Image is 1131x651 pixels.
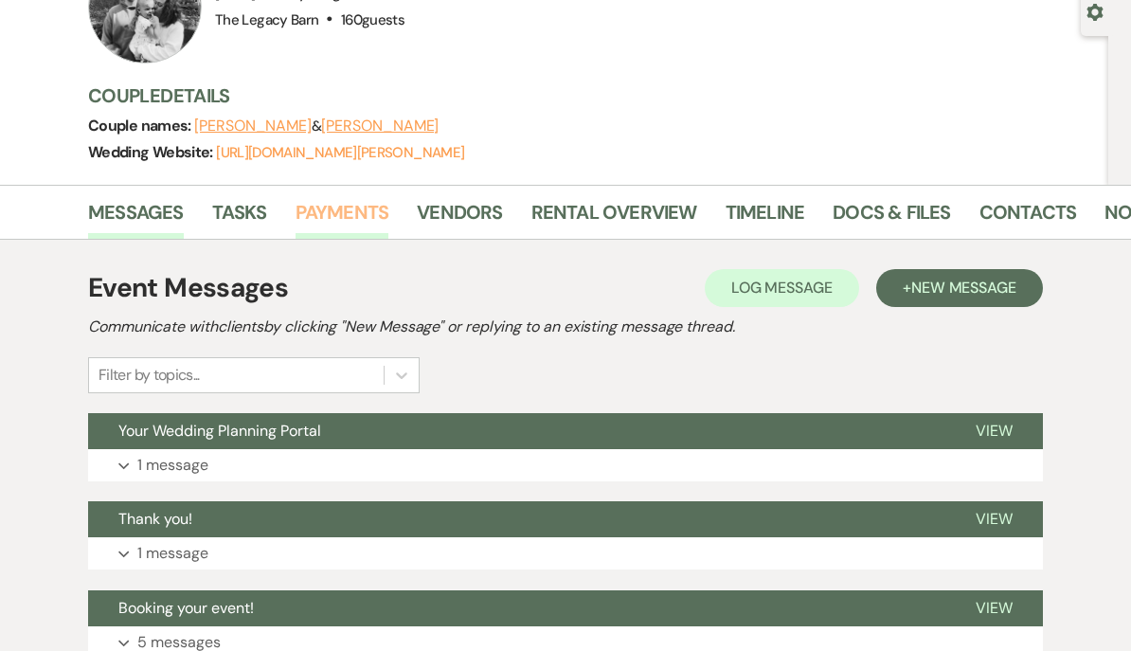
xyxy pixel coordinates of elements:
span: Couple names: [88,116,194,136]
button: Log Message [705,269,859,307]
a: Docs & Files [833,197,950,239]
button: 1 message [88,449,1043,481]
p: 1 message [137,541,208,566]
h3: Couple Details [88,82,1089,109]
a: Contacts [979,197,1077,239]
button: Booking your event! [88,590,945,626]
span: Booking your event! [118,598,254,618]
span: The Legacy Barn [215,10,318,29]
a: Timeline [726,197,805,239]
h1: Event Messages [88,268,288,308]
button: View [945,590,1043,626]
span: Thank you! [118,509,192,529]
span: 160 guests [341,10,404,29]
button: Thank you! [88,501,945,537]
button: Open lead details [1086,2,1104,20]
a: Rental Overview [531,197,697,239]
a: Vendors [417,197,502,239]
button: 1 message [88,537,1043,570]
button: [PERSON_NAME] [321,118,439,134]
span: View [976,509,1013,529]
button: +New Message [876,269,1043,307]
a: Messages [88,197,184,239]
p: 1 message [137,453,208,478]
div: Filter by topics... [99,364,200,387]
a: [URL][DOMAIN_NAME][PERSON_NAME] [216,143,464,162]
button: View [945,501,1043,537]
span: Wedding Website: [88,142,216,162]
span: View [976,421,1013,441]
a: Payments [296,197,389,239]
a: Tasks [212,197,267,239]
button: [PERSON_NAME] [194,118,312,134]
span: Your Wedding Planning Portal [118,421,321,441]
span: New Message [911,278,1016,298]
span: Log Message [731,278,833,298]
button: View [945,413,1043,449]
h2: Communicate with clients by clicking "New Message" or replying to an existing message thread. [88,316,1043,338]
span: & [194,117,439,136]
span: View [976,598,1013,618]
button: Your Wedding Planning Portal [88,413,945,449]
